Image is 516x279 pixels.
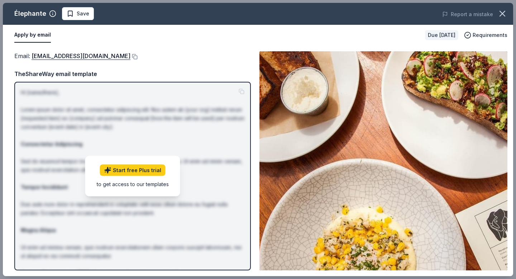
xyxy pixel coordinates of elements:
[14,52,130,60] span: Email :
[100,164,166,176] a: Start free Plus trial
[442,10,493,19] button: Report a mistake
[21,184,68,190] strong: Tempor Incididunt
[62,7,94,20] button: Save
[259,51,507,270] img: Image for Élephante
[97,180,169,188] div: to get access to our templates
[21,141,82,147] strong: Consectetur Adipiscing
[14,69,251,79] div: TheShareWay email template
[77,9,89,18] span: Save
[32,51,130,61] a: [EMAIL_ADDRESS][DOMAIN_NAME]
[14,8,46,19] div: Élephante
[464,31,507,39] button: Requirements
[14,28,51,43] button: Apply by email
[425,30,458,40] div: Due [DATE]
[21,227,56,233] strong: Magna Aliqua
[473,31,507,39] span: Requirements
